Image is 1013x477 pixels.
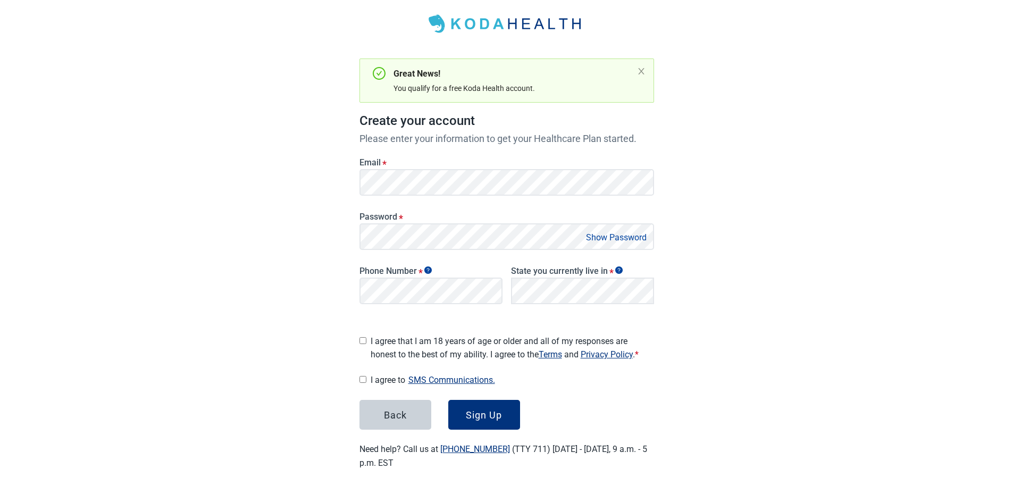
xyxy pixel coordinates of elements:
span: Show tooltip [424,266,432,274]
p: Please enter your information to get your Healthcare Plan started. [359,131,654,146]
span: I agree that I am 18 years of age or older and all of my responses are honest to the best of my a... [371,334,654,361]
button: Sign Up [448,400,520,430]
span: Show tooltip [615,266,623,274]
a: [PHONE_NUMBER] [440,444,510,454]
button: Show SMS communications details [405,373,498,387]
label: Email [359,157,654,168]
label: Phone Number [359,266,503,276]
span: I agree to [371,373,654,387]
a: Read our Terms of Service [539,349,562,359]
div: You qualify for a free Koda Health account. [394,82,633,94]
div: Sign Up [466,409,502,420]
button: Back [359,400,431,430]
button: Show Password [583,230,650,245]
button: close [637,67,646,76]
label: Password [359,212,654,222]
strong: Great News! [394,69,440,79]
a: Read our Privacy Policy [581,349,633,359]
h1: Create your account [359,111,654,131]
span: check-circle [373,67,386,80]
label: Need help? Call us at (TTY 711) [DATE] - [DATE], 9 a.m. - 5 p.m. EST [359,444,647,467]
label: State you currently live in [511,266,654,276]
img: Koda Health [422,11,592,37]
div: Back [384,409,407,420]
